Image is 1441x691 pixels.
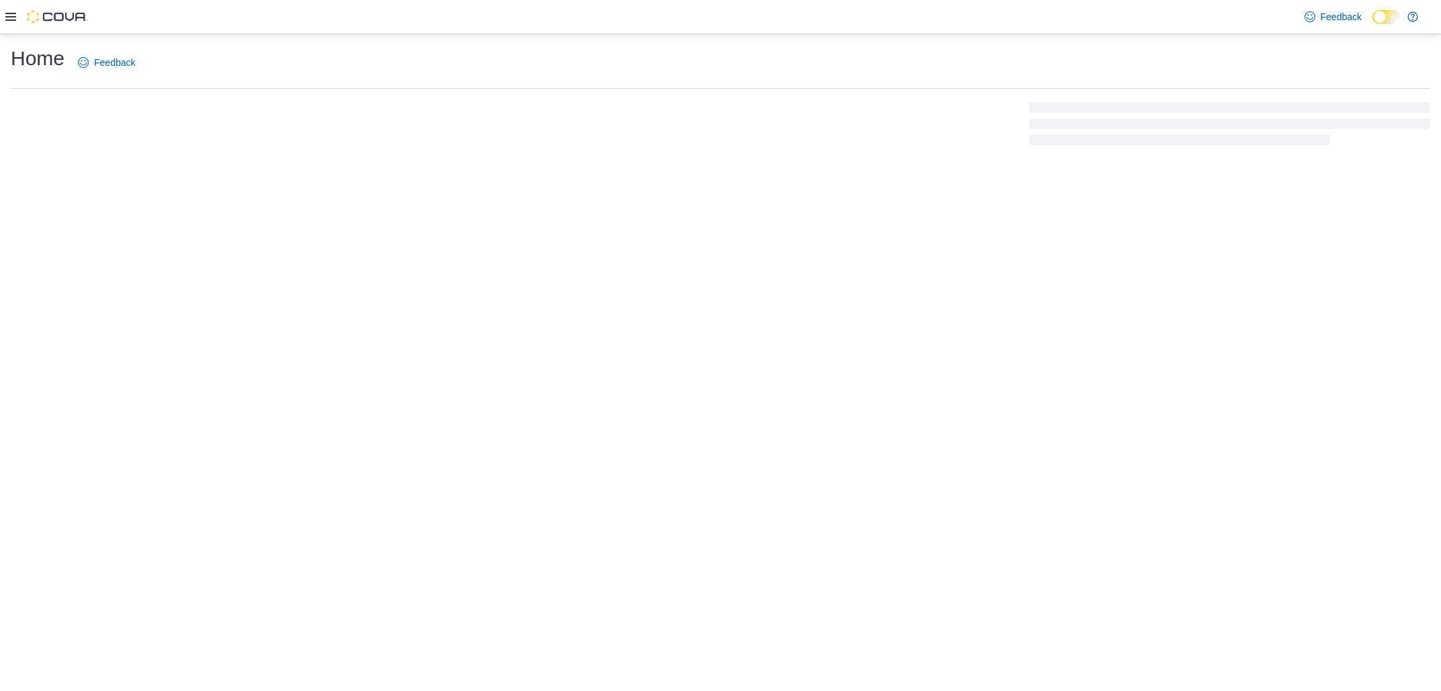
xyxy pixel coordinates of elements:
span: Feedback [94,56,135,69]
img: Cova [27,10,87,24]
span: Loading [1029,105,1430,148]
input: Dark Mode [1372,10,1401,24]
span: Feedback [1321,10,1362,24]
h1: Home [11,45,65,72]
a: Feedback [1299,3,1367,30]
a: Feedback [73,49,140,76]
